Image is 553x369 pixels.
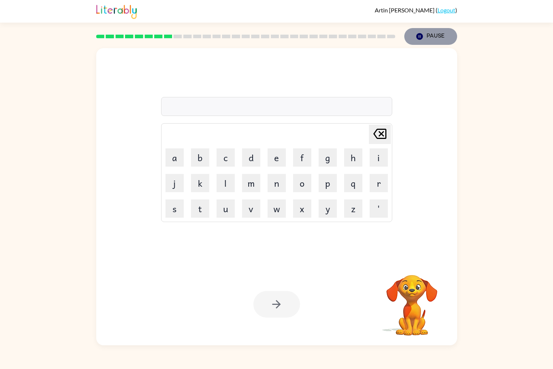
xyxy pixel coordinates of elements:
[268,174,286,192] button: n
[293,148,311,167] button: f
[96,3,137,19] img: Literably
[404,28,457,45] button: Pause
[344,148,362,167] button: h
[370,148,388,167] button: i
[437,7,455,13] a: Logout
[217,148,235,167] button: c
[375,264,448,337] video: Your browser must support playing .mp4 files to use Literably. Please try using another browser.
[191,199,209,218] button: t
[293,199,311,218] button: x
[165,174,184,192] button: j
[344,174,362,192] button: q
[375,7,457,13] div: ( )
[344,199,362,218] button: z
[217,199,235,218] button: u
[191,174,209,192] button: k
[242,174,260,192] button: m
[319,199,337,218] button: y
[268,148,286,167] button: e
[370,174,388,192] button: r
[319,174,337,192] button: p
[217,174,235,192] button: l
[375,7,436,13] span: Artin [PERSON_NAME]
[191,148,209,167] button: b
[242,199,260,218] button: v
[293,174,311,192] button: o
[319,148,337,167] button: g
[242,148,260,167] button: d
[268,199,286,218] button: w
[165,148,184,167] button: a
[370,199,388,218] button: '
[165,199,184,218] button: s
